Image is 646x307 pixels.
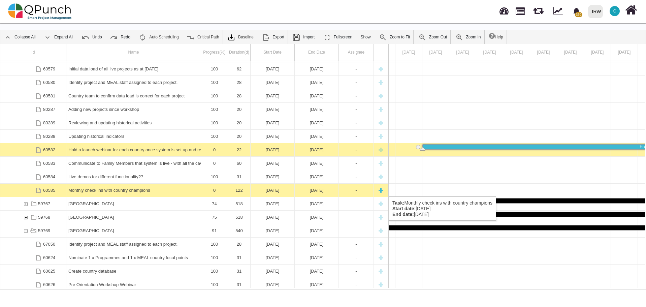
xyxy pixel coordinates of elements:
div: 31-03-2025 [295,170,339,183]
div: 59768 [0,211,66,224]
span: 230 [575,12,582,17]
div: - [339,103,374,116]
div: 80288 [0,130,66,143]
div: Adding new projects since workshop [68,103,199,116]
div: 31-12-2025 [295,211,339,224]
div: Pre Orientation Workshop Webinar [66,278,201,291]
div: 20 [228,130,251,143]
div: 100 [201,89,228,102]
div: - [339,157,374,170]
img: ic_auto_scheduling_24.ade0d5b.png [138,33,147,41]
div: Identify project and MEAL staff assigned to each project. [66,76,201,89]
div: Task: Adding new projects since workshop Start date: 16-07-2025 End date: 04-08-2025 [0,103,388,116]
div: 31-12-2025 [295,184,339,197]
div: 28 [228,76,251,89]
div: 31 [228,170,251,183]
div: 74 [203,197,226,210]
a: Export [258,30,288,44]
div: 31-08-2024 [295,251,339,264]
img: save.4d96896.png [292,33,300,41]
a: Collapse All [0,30,39,44]
div: - [339,251,374,264]
div: 100 [201,251,228,264]
div: 20 [228,103,251,116]
div: 20 [230,130,248,143]
div: Communicate to Family Members that system is live - with all the caveats as needed etc [68,157,199,170]
a: Baseline [224,30,257,44]
a: bell fill230 [569,0,585,22]
div: 22 [228,143,251,156]
div: New task [376,89,386,102]
div: Hold a launch webinar for each country once system is set up and ready for ongoing use [68,143,199,156]
div: [DATE] [297,211,336,224]
div: New task [376,157,386,170]
div: 01-03-2025 [251,170,295,183]
div: 15 Aug 2025 [557,44,584,61]
a: Show [357,30,374,44]
a: Zoom In [452,30,484,44]
div: Task: Hold a launch webinar for each country once system is set up and ready for ongoing use Star... [0,143,388,157]
div: New task [376,197,386,210]
div: 60582 [0,143,66,156]
a: Expand All [40,30,77,44]
div: Task: Bosnia Start date: 01-08-2024 End date: 31-12-2025 [0,197,388,211]
div: 100 [203,62,226,75]
div: 01-02-2025 [251,89,295,102]
div: 17 Aug 2025 [611,44,638,61]
div: 28-02-2025 [295,238,339,251]
div: 100 [201,238,228,251]
div: 67050 [0,238,66,251]
div: New task [376,116,386,129]
div: - [339,116,374,129]
div: 59768 [38,211,50,224]
div: New task [376,224,386,237]
div: 20 [230,103,248,116]
div: - [341,89,372,102]
div: New task [376,238,386,251]
div: 59767 [0,197,66,210]
div: 04-08-2025 [295,103,339,116]
div: Task: Create country database Start date: 01-08-2024 End date: 31-08-2024 [0,265,388,278]
div: 16 Aug 2025 [584,44,611,61]
div: 100 [203,116,226,129]
div: Monthly check ins with country champions [DATE] [DATE] [389,196,496,221]
div: [DATE] [253,157,292,170]
div: - [341,62,372,75]
div: End Date [295,44,339,61]
div: 01-08-2024 [251,278,295,291]
img: klXqkY5+JZAPre7YVMJ69SE9vgHW7RkaA9STpDBCRd8F60lk8AdY5g6cgTfGkm3cV0d3FrcCHw7UyPBLKa18SAFZQOCAmAAAA... [227,33,235,41]
div: 31 [228,265,251,278]
div: [DATE] [253,143,292,156]
div: New task [376,184,386,197]
div: [DATE] [253,130,292,143]
div: - [339,76,374,89]
div: 01-08-2024 [251,197,295,210]
div: 60584 [0,170,66,183]
div: 100 [201,130,228,143]
div: [DATE] [253,197,292,210]
a: Critical Path [183,30,223,44]
div: - [341,184,372,197]
div: 518 [228,211,251,224]
div: 80289 [0,116,66,129]
div: 28 [230,89,248,102]
div: Task: Gaza Start date: 01-08-2024 End date: 31-12-2025 [0,211,388,224]
div: 31-12-2025 [295,197,339,210]
div: 60583 [43,157,55,170]
div: IRW [592,6,601,18]
div: 59769 [38,224,50,237]
div: 28-02-2025 [295,89,339,102]
div: Bosnia [66,197,201,210]
div: New task [376,143,386,156]
div: [GEOGRAPHIC_DATA] [68,197,199,210]
div: Duration(d) [228,44,251,61]
img: ic_redo_24.f94b082.png [110,33,118,41]
div: Communicate to Family Members that system is live - with all the caveats as needed etc [66,157,201,170]
div: 62 [228,62,251,75]
div: 0 [201,184,228,197]
div: New task [376,130,386,143]
div: 15-07-2025 [251,116,295,129]
div: 60626 [0,278,66,291]
div: New task [376,170,386,183]
div: [DATE] [297,76,336,89]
